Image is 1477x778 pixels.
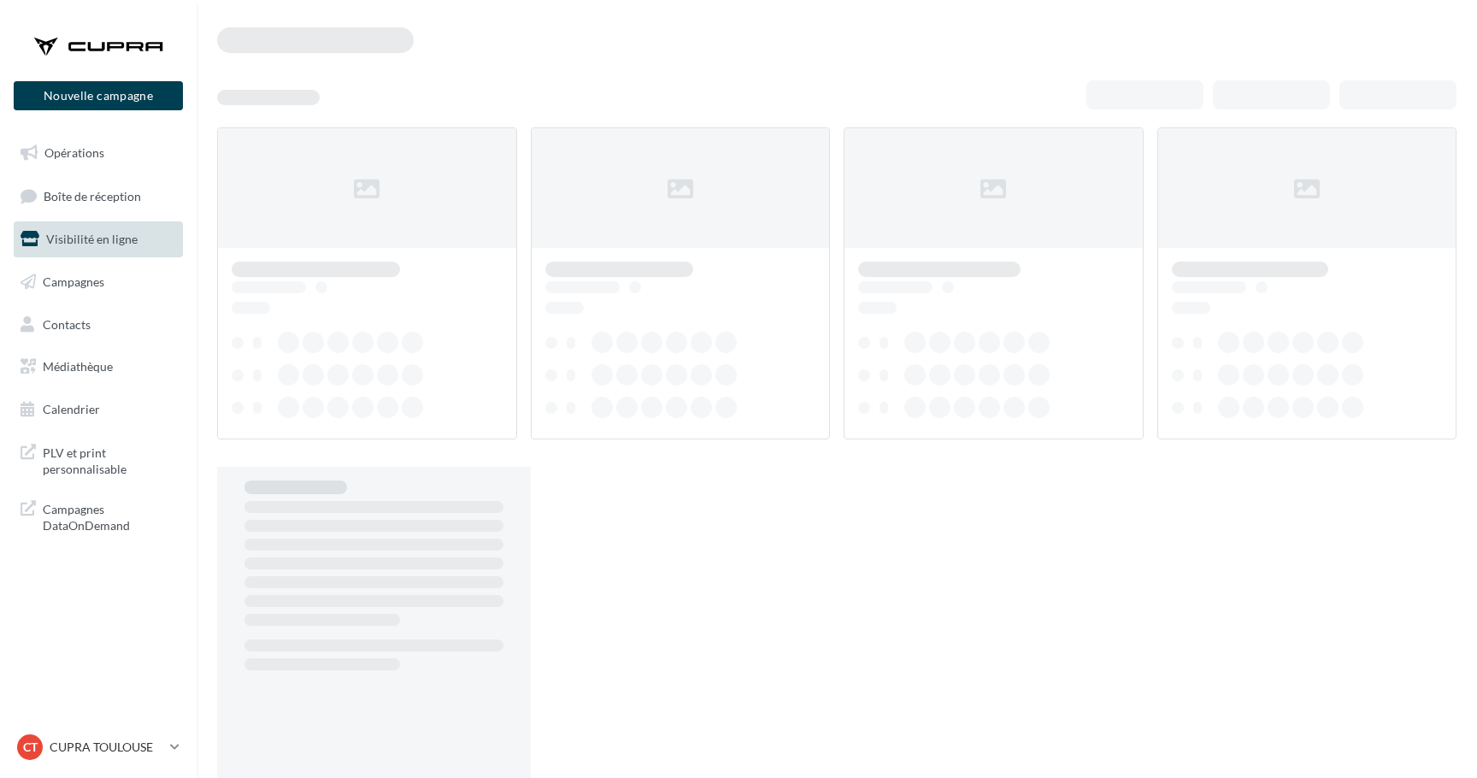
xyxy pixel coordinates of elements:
[10,178,186,215] a: Boîte de réception
[43,441,176,478] span: PLV et print personnalisable
[10,135,186,171] a: Opérations
[10,349,186,385] a: Médiathèque
[43,359,113,374] span: Médiathèque
[44,188,141,203] span: Boîte de réception
[10,434,186,485] a: PLV et print personnalisable
[10,392,186,427] a: Calendrier
[23,739,38,756] span: CT
[10,264,186,300] a: Campagnes
[10,307,186,343] a: Contacts
[14,81,183,110] button: Nouvelle campagne
[14,731,183,763] a: CT CUPRA TOULOUSE
[50,739,163,756] p: CUPRA TOULOUSE
[10,491,186,541] a: Campagnes DataOnDemand
[46,232,138,246] span: Visibilité en ligne
[43,274,104,289] span: Campagnes
[43,402,100,416] span: Calendrier
[43,498,176,534] span: Campagnes DataOnDemand
[10,221,186,257] a: Visibilité en ligne
[43,316,91,331] span: Contacts
[44,145,104,160] span: Opérations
